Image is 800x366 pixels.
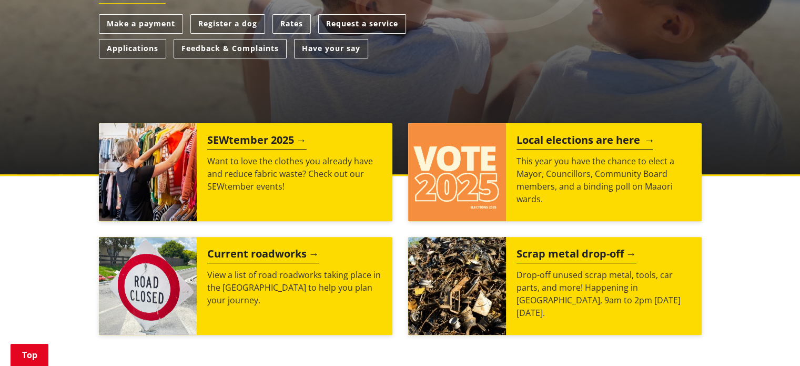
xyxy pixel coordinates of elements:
[517,248,636,263] h2: Scrap metal drop-off
[190,14,265,34] a: Register a dog
[752,322,789,360] iframe: Messenger Launcher
[99,237,197,335] img: Road closed sign
[318,14,406,34] a: Request a service
[207,248,319,263] h2: Current roadworks
[99,39,166,58] a: Applications
[207,155,382,193] p: Want to love the clothes you already have and reduce fabric waste? Check out our SEWtember events!
[408,123,702,221] a: Local elections are here This year you have the chance to elect a Mayor, Councillors, Community B...
[99,123,197,221] img: SEWtember
[99,237,392,335] a: Current roadworks View a list of road roadworks taking place in the [GEOGRAPHIC_DATA] to help you...
[207,269,382,306] p: View a list of road roadworks taking place in the [GEOGRAPHIC_DATA] to help you plan your journey.
[11,344,48,366] a: Top
[517,155,691,205] p: This year you have the chance to elect a Mayor, Councillors, Community Board members, and a bindi...
[408,237,506,335] img: Scrap metal collection
[207,134,307,150] h2: SEWtember 2025
[517,134,653,150] h2: Local elections are here
[174,39,287,58] a: Feedback & Complaints
[408,237,702,335] a: A massive pile of rusted scrap metal, including wheels and various industrial parts, under a clea...
[99,123,392,221] a: SEWtember 2025 Want to love the clothes you already have and reduce fabric waste? Check out our S...
[408,123,506,221] img: Vote 2025
[99,14,183,34] a: Make a payment
[272,14,311,34] a: Rates
[294,39,368,58] a: Have your say
[517,269,691,319] p: Drop-off unused scrap metal, tools, car parts, and more! Happening in [GEOGRAPHIC_DATA], 9am to 2...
